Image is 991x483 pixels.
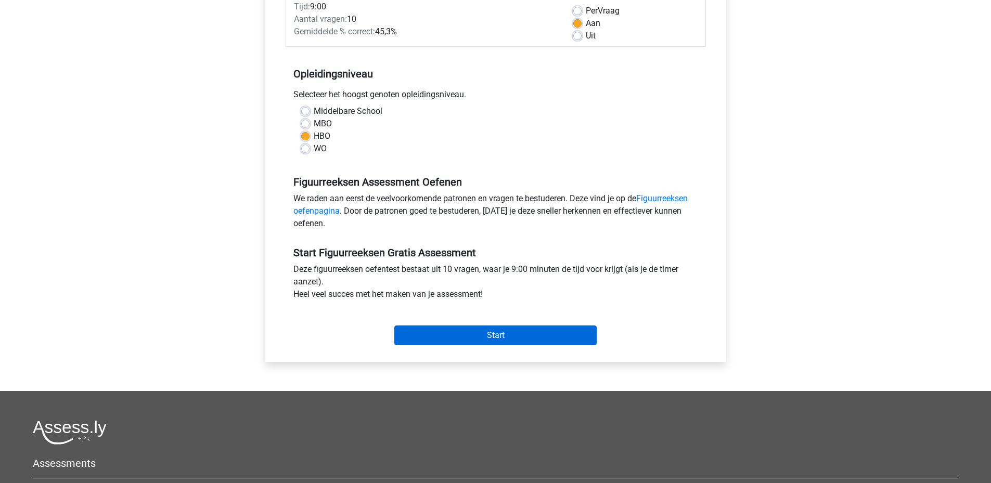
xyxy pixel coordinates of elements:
[293,63,698,84] h5: Opleidingsniveau
[286,25,565,38] div: 45,3%
[294,14,347,24] span: Aantal vragen:
[293,246,698,259] h5: Start Figuurreeksen Gratis Assessment
[33,420,107,445] img: Assessly logo
[314,118,332,130] label: MBO
[586,30,596,42] label: Uit
[286,263,706,305] div: Deze figuurreeksen oefentest bestaat uit 10 vragen, waar je 9:00 minuten de tijd voor krijgt (als...
[286,1,565,13] div: 9:00
[286,13,565,25] div: 10
[394,325,597,345] input: Start
[33,457,958,469] h5: Assessments
[314,105,382,118] label: Middelbare School
[293,176,698,188] h5: Figuurreeksen Assessment Oefenen
[286,88,706,105] div: Selecteer het hoogst genoten opleidingsniveau.
[314,130,330,142] label: HBO
[314,142,327,155] label: WO
[286,192,706,234] div: We raden aan eerst de veelvoorkomende patronen en vragen te bestuderen. Deze vind je op de . Door...
[294,27,375,36] span: Gemiddelde % correct:
[294,2,310,11] span: Tijd:
[586,17,600,30] label: Aan
[586,5,620,17] label: Vraag
[586,6,598,16] span: Per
